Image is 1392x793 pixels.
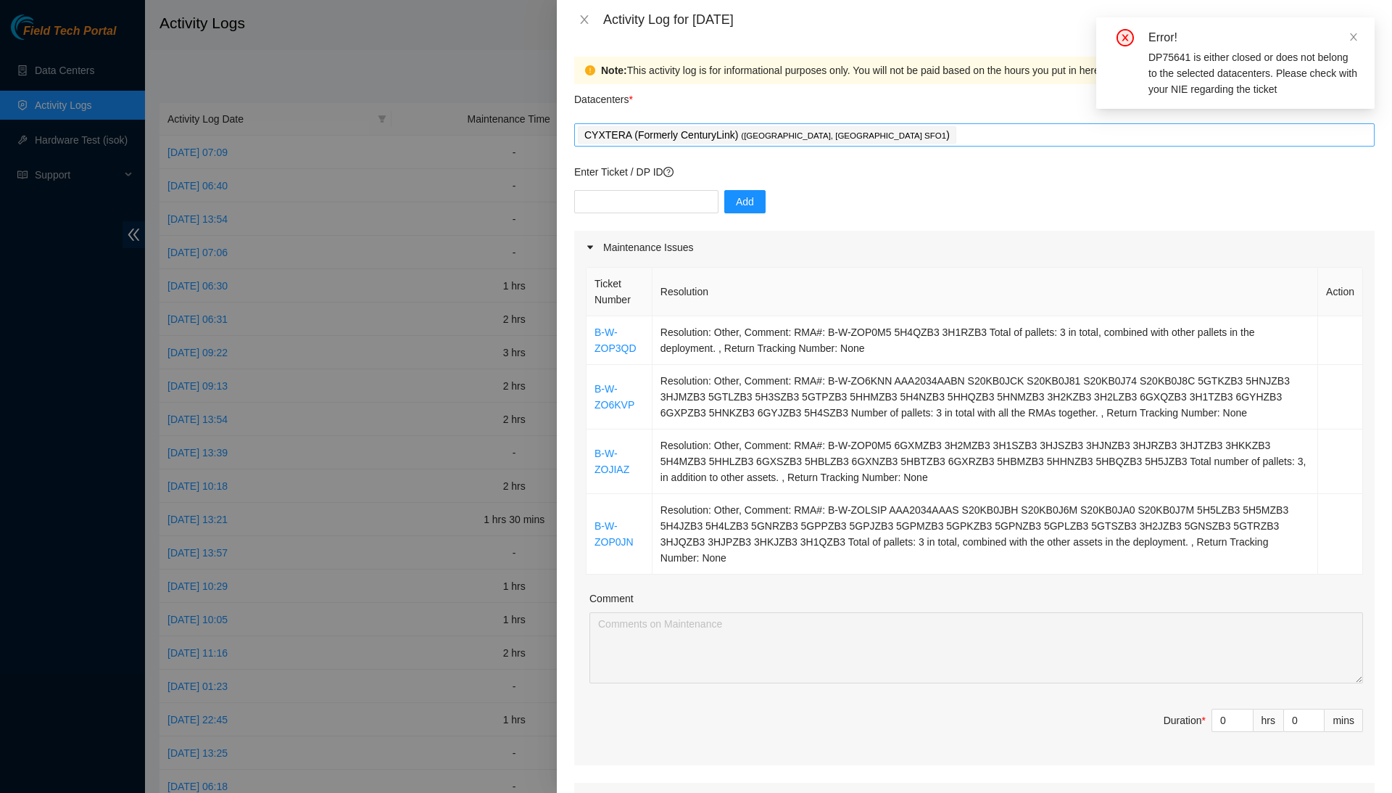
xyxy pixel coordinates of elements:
span: close-circle [1116,29,1134,46]
div: mins [1325,709,1363,732]
button: Add [724,190,766,213]
td: Resolution: Other, Comment: RMA#: B-W-ZOP0M5 6GXMZB3 3H2MZB3 3H1SZB3 3HJSZB3 3HJNZB3 3HJRZB3 3HJT... [652,430,1318,494]
span: question-circle [663,167,674,177]
th: Resolution [652,268,1318,316]
span: close [1348,32,1359,42]
div: DP75641 is either closed or does not belong to the selected datacenters. Please check with your N... [1148,49,1357,97]
p: Enter Ticket / DP ID [574,164,1375,180]
th: Ticket Number [587,268,652,316]
div: Duration [1164,712,1206,728]
p: Datacenters [574,84,633,107]
td: Resolution: Other, Comment: RMA#: B-W-ZOLSIP AAA2034AAAS S20KB0JBH S20KB0J6M S20KB0JA0 S20KB0J7M ... [652,494,1318,575]
span: Add [736,194,754,210]
th: Action [1318,268,1363,316]
a: B-W-ZOP0JN [594,520,634,548]
span: close [579,14,590,25]
td: Resolution: Other, Comment: RMA#: B-W-ZO6KNN AAA2034AABN S20KB0JCK S20KB0J81 S20KB0J74 S20KB0J8C ... [652,365,1318,430]
div: hrs [1254,709,1284,732]
textarea: Comment [589,612,1363,683]
p: CYXTERA (Formerly CenturyLink) ) [584,127,950,144]
a: B-W-ZOP3QD [594,326,637,354]
td: Resolution: Other, Comment: RMA#: B-W-ZOP0M5 5H4QZB3 3H1RZB3 Total of pallets: 3 in total, combin... [652,316,1318,365]
div: Activity Log for [DATE] [603,12,1375,28]
strong: Note: [601,62,627,78]
label: Comment [589,591,634,607]
div: Error! [1148,29,1357,46]
a: B-W-ZO6KVP [594,383,634,411]
div: Maintenance Issues [574,231,1375,264]
button: Close [574,13,594,27]
span: exclamation-circle [585,65,595,75]
span: ( [GEOGRAPHIC_DATA], [GEOGRAPHIC_DATA] SFO1 [741,131,946,140]
span: caret-right [586,243,594,252]
a: B-W-ZOJIAZ [594,448,629,475]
